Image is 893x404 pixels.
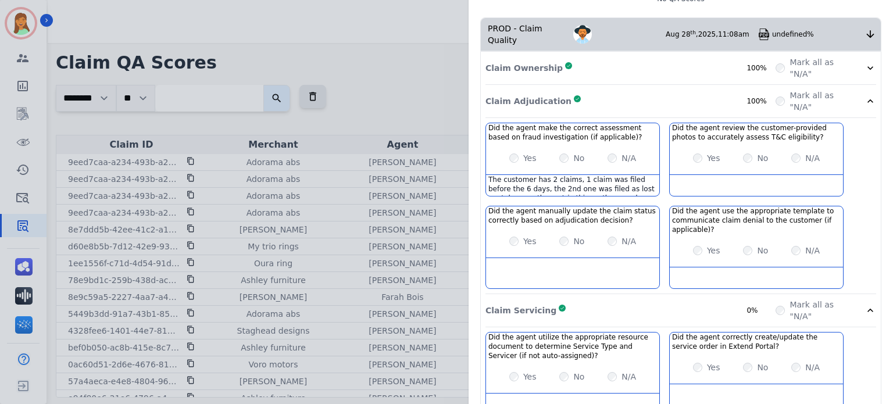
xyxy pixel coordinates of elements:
[481,18,573,51] div: PROD - Claim Quality
[672,206,841,234] h3: Did the agent use the appropriate template to communicate claim denial to the customer (if applic...
[757,152,768,164] label: No
[757,362,768,373] label: No
[746,63,776,73] div: 100%
[666,30,758,39] div: Aug 28 , 2025 ,
[718,30,749,38] span: 11:08am
[523,152,537,164] label: Yes
[758,28,770,40] img: qa-pdf.svg
[573,371,584,382] label: No
[805,152,820,164] label: N/A
[523,235,537,247] label: Yes
[757,245,768,256] label: No
[672,123,841,142] h3: Did the agent review the customer-provided photos to accurately assess T&C eligibility?
[772,30,865,39] div: undefined%
[621,152,636,164] label: N/A
[805,362,820,373] label: N/A
[488,333,657,360] h3: Did the agent utilize the appropriate resource document to determine Service Type and Servicer (i...
[790,56,851,80] label: Mark all as "N/A"
[790,90,851,113] label: Mark all as "N/A"
[621,371,636,382] label: N/A
[746,96,776,106] div: 100%
[488,123,657,142] h3: Did the agent make the correct assessment based on fraud investigation (if applicable)?
[672,333,841,351] h3: Did the agent correctly create/update the service order in Extend Portal?
[486,175,659,196] div: The customer has 2 claims, 1 claim was filed before the 6 days, the 2nd one was filed as lost or ...
[485,62,563,74] p: Claim Ownership
[691,30,696,35] sup: th
[573,25,592,44] img: Avatar
[485,305,556,316] p: Claim Servicing
[707,152,720,164] label: Yes
[485,95,571,107] p: Claim Adjudication
[707,362,720,373] label: Yes
[523,371,537,382] label: Yes
[790,299,851,322] label: Mark all as "N/A"
[573,235,584,247] label: No
[488,206,657,225] h3: Did the agent manually update the claim status correctly based on adjudication decision?
[707,245,720,256] label: Yes
[746,306,776,315] div: 0%
[805,245,820,256] label: N/A
[573,152,584,164] label: No
[621,235,636,247] label: N/A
